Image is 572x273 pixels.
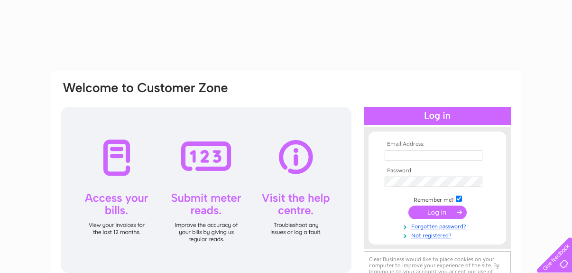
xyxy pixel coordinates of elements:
[385,221,492,230] a: Forgotten password?
[385,230,492,239] a: Not registered?
[408,206,467,219] input: Submit
[382,194,492,204] td: Remember me?
[382,168,492,174] th: Password:
[382,141,492,148] th: Email Address:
